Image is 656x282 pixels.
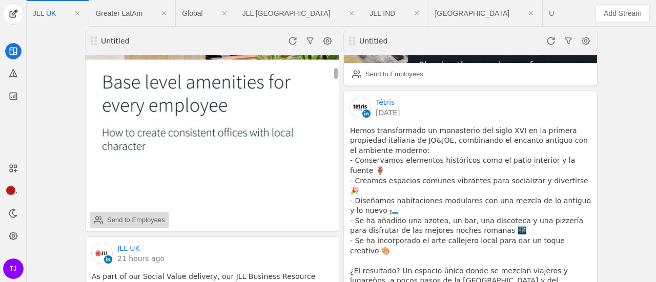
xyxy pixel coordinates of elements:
[117,243,140,253] a: JLL UK
[92,243,112,264] img: cache
[376,97,395,107] a: Tétris
[33,10,56,17] span: Click to edit name
[6,186,15,195] span: 3
[3,258,24,279] button: TJ
[101,36,223,46] div: Untitled
[435,10,509,17] span: Click to edit name
[376,107,400,118] a: [DATE]
[549,10,573,17] span: Click to edit name
[365,69,423,79] div: Send to Employees
[86,4,339,209] img: undefined
[604,8,642,18] span: Add Stream
[342,4,361,23] app-icon-button: Close Tab
[68,4,87,23] app-icon-button: Close Tab
[242,10,331,17] span: Click to edit name
[370,10,395,17] span: Click to edit name
[107,215,165,225] div: Send to Employees
[348,66,427,82] button: Send to Employees
[155,4,173,23] app-icon-button: Close Tab
[182,10,202,17] span: Click to edit name
[522,4,540,23] app-icon-button: Close Tab
[117,253,165,264] a: 21 hours ago
[359,36,481,46] div: Untitled
[350,97,371,118] img: cache
[90,212,169,228] button: Send to Employees
[95,10,142,17] span: Click to edit name
[596,4,650,23] button: Add Stream
[407,4,426,23] app-icon-button: Close Tab
[215,4,234,23] app-icon-button: Close Tab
